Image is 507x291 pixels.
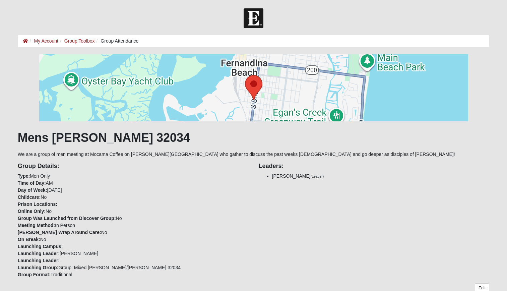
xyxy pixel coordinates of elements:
h4: Group Details: [18,163,249,170]
strong: Launching Leader: [18,251,60,256]
strong: Day of Week: [18,187,47,193]
strong: Prison Locations: [18,201,57,207]
a: Group Toolbox [64,38,95,44]
strong: Launching Leader: [18,258,60,263]
strong: Time of Day: [18,180,46,186]
li: [PERSON_NAME] [272,173,490,180]
div: Men Only AM [DATE] No No No In Person No No [PERSON_NAME] Group: Mixed [PERSON_NAME]/[PERSON_NAME... [13,158,254,278]
small: (Leader) [311,174,324,178]
strong: Online Only: [18,209,46,214]
strong: Launching Campus: [18,244,63,249]
strong: Group Was Launched from Discover Group: [18,216,116,221]
strong: Group Format: [18,272,51,277]
strong: Launching Group: [18,265,58,270]
li: Group Attendance [95,38,139,45]
h4: Leaders: [259,163,490,170]
strong: Childcare: [18,194,41,200]
strong: Type: [18,173,30,179]
strong: Meeting Method: [18,223,55,228]
img: Church of Eleven22 Logo [244,8,263,28]
h1: Mens [PERSON_NAME] 32034 [18,130,489,145]
strong: On Break: [18,237,40,242]
strong: [PERSON_NAME] Wrap Around Care: [18,230,101,235]
a: My Account [34,38,58,44]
